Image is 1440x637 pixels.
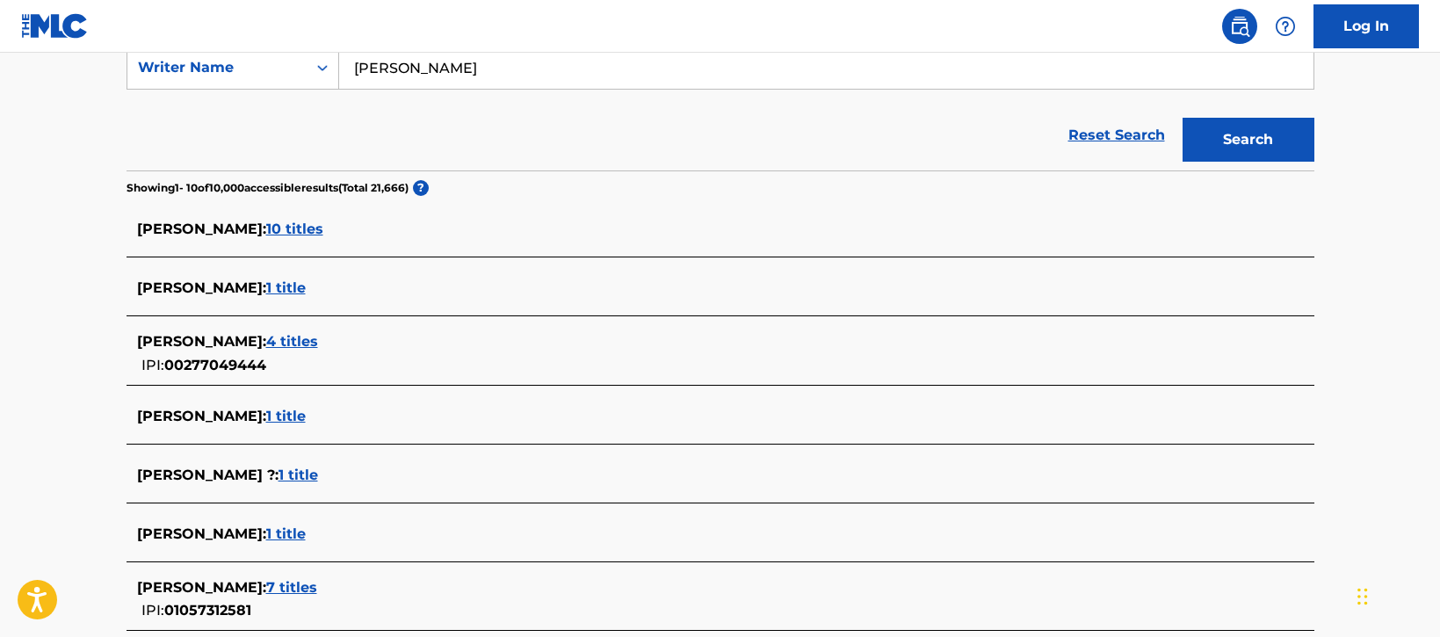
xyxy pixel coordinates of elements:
span: 10 titles [266,221,323,237]
span: IPI: [141,602,164,619]
a: Public Search [1222,9,1257,44]
div: Help [1268,9,1303,44]
span: ? [413,180,429,196]
a: Log In [1313,4,1419,48]
span: 4 titles [266,333,318,350]
span: [PERSON_NAME] : [137,525,266,542]
span: IPI: [141,357,164,373]
img: MLC Logo [21,13,89,39]
span: 01057312581 [164,602,251,619]
span: 00277049444 [164,357,266,373]
a: Reset Search [1060,116,1174,155]
div: Writer Name [138,57,296,78]
p: Showing 1 - 10 of 10,000 accessible results (Total 21,666 ) [127,180,409,196]
form: Search Form [127,46,1314,170]
img: help [1275,16,1296,37]
span: [PERSON_NAME] : [137,333,266,350]
span: [PERSON_NAME] : [137,279,266,296]
div: Drag [1357,570,1368,623]
span: [PERSON_NAME] ? : [137,467,279,483]
span: 1 title [279,467,318,483]
span: 7 titles [266,579,317,596]
button: Search [1183,118,1314,162]
span: 1 title [266,408,306,424]
span: 1 title [266,525,306,542]
span: 1 title [266,279,306,296]
img: search [1229,16,1250,37]
span: [PERSON_NAME] : [137,408,266,424]
iframe: Chat Widget [1352,553,1440,637]
span: [PERSON_NAME] : [137,221,266,237]
span: [PERSON_NAME] : [137,579,266,596]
